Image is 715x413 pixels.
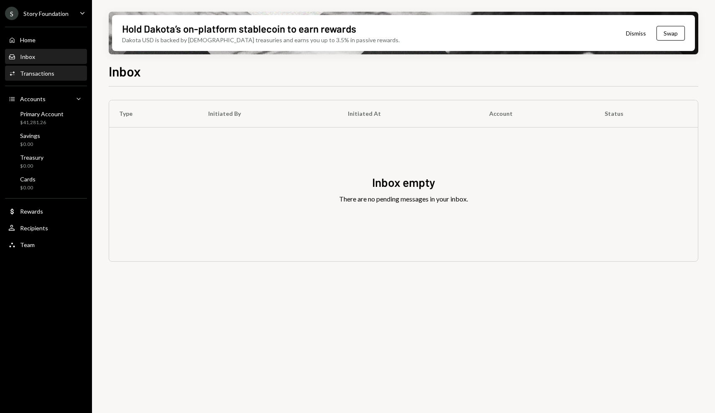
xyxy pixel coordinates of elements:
[20,53,35,60] div: Inbox
[5,7,18,20] div: S
[339,194,468,204] div: There are no pending messages in your inbox.
[20,119,64,126] div: $41,281.26
[20,70,54,77] div: Transactions
[20,241,35,248] div: Team
[338,100,479,127] th: Initiated At
[5,220,87,235] a: Recipients
[656,26,685,41] button: Swap
[20,154,43,161] div: Treasury
[23,10,69,17] div: Story Foundation
[5,66,87,81] a: Transactions
[20,36,36,43] div: Home
[20,163,43,170] div: $0.00
[5,108,87,128] a: Primary Account$41,281.26
[5,173,87,193] a: Cards$0.00
[20,110,64,117] div: Primary Account
[20,95,46,102] div: Accounts
[5,130,87,150] a: Savings$0.00
[20,141,40,148] div: $0.00
[372,174,435,191] div: Inbox empty
[5,151,87,171] a: Treasury$0.00
[109,100,198,127] th: Type
[615,23,656,43] button: Dismiss
[198,100,338,127] th: Initiated By
[5,32,87,47] a: Home
[109,63,141,79] h1: Inbox
[595,100,698,127] th: Status
[20,132,40,139] div: Savings
[122,36,400,44] div: Dakota USD is backed by [DEMOGRAPHIC_DATA] treasuries and earns you up to 3.5% in passive rewards.
[479,100,595,127] th: Account
[5,91,87,106] a: Accounts
[20,208,43,215] div: Rewards
[20,176,36,183] div: Cards
[122,22,356,36] div: Hold Dakota’s on-platform stablecoin to earn rewards
[5,237,87,252] a: Team
[5,49,87,64] a: Inbox
[20,224,48,232] div: Recipients
[5,204,87,219] a: Rewards
[20,184,36,191] div: $0.00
